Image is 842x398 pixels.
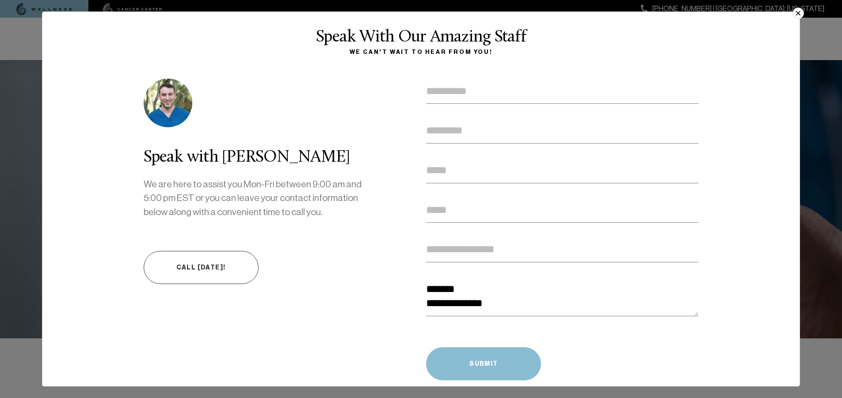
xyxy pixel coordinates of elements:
[426,347,541,380] button: Submit
[52,28,790,47] div: Speak With Our Amazing Staff
[144,148,369,167] div: Speak with [PERSON_NAME]
[144,178,369,220] p: We are here to assist you Mon-Fri between 9:00 am and 5:00 pm EST or you can leave your contact i...
[792,8,804,19] button: ×
[144,79,192,127] img: photo
[52,47,790,57] div: We can't wait to hear from you!
[144,251,259,284] a: Call [DATE]!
